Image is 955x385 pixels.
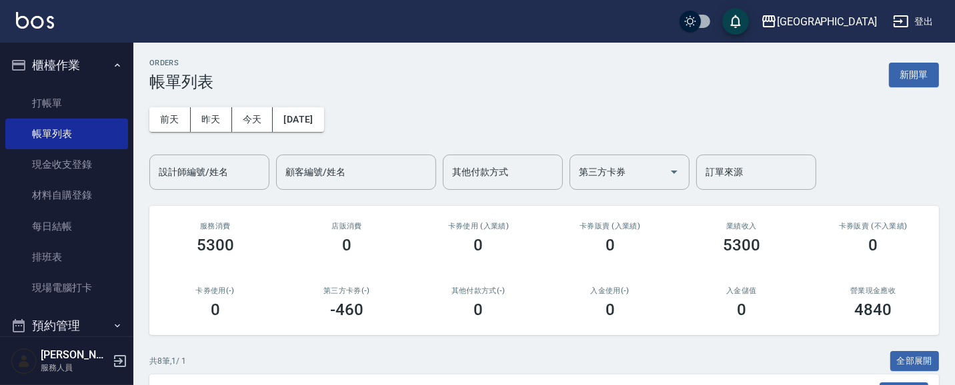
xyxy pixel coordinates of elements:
h2: ORDERS [149,59,213,67]
button: 全部展開 [890,351,940,372]
h5: [PERSON_NAME] [41,348,109,362]
h3: 5300 [197,236,234,254]
a: 打帳單 [5,88,128,119]
button: save [722,8,749,35]
h3: 5300 [723,236,760,254]
a: 現場電腦打卡 [5,272,128,303]
h2: 入金儲值 [692,286,791,295]
img: Person [11,348,37,374]
h3: 0 [737,300,746,319]
h2: 卡券販賣 (不入業績) [824,222,923,230]
p: 共 8 筆, 1 / 1 [149,355,186,367]
a: 排班表 [5,242,128,272]
button: 前天 [149,107,191,132]
a: 現金收支登錄 [5,149,128,180]
button: 櫃檯作業 [5,48,128,83]
h3: 帳單列表 [149,73,213,91]
h3: 0 [606,300,615,319]
h3: 0 [211,300,220,319]
h3: 0 [606,236,615,254]
h2: 卡券使用 (入業績) [429,222,528,230]
h2: 業績收入 [692,222,791,230]
h2: 營業現金應收 [824,286,923,295]
h2: 入金使用(-) [560,286,660,295]
a: 新開單 [889,68,939,81]
h3: -460 [330,300,363,319]
h3: 0 [473,300,483,319]
h3: 4840 [854,300,892,319]
a: 材料自購登錄 [5,180,128,210]
h3: 0 [868,236,878,254]
div: [GEOGRAPHIC_DATA] [777,13,877,30]
button: 今天 [232,107,273,132]
h3: 0 [473,236,483,254]
button: [DATE] [273,107,323,132]
a: 每日結帳 [5,211,128,242]
button: 新開單 [889,63,939,87]
img: Logo [16,12,54,29]
button: Open [664,161,685,183]
h3: 0 [342,236,351,254]
button: [GEOGRAPHIC_DATA] [756,8,882,35]
h2: 店販消費 [297,222,396,230]
a: 帳單列表 [5,119,128,149]
h3: 服務消費 [165,222,265,230]
button: 昨天 [191,107,232,132]
p: 服務人員 [41,362,109,374]
button: 預約管理 [5,308,128,343]
h2: 其他付款方式(-) [429,286,528,295]
button: 登出 [888,9,939,34]
h2: 卡券販賣 (入業績) [560,222,660,230]
h2: 第三方卡券(-) [297,286,396,295]
h2: 卡券使用(-) [165,286,265,295]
